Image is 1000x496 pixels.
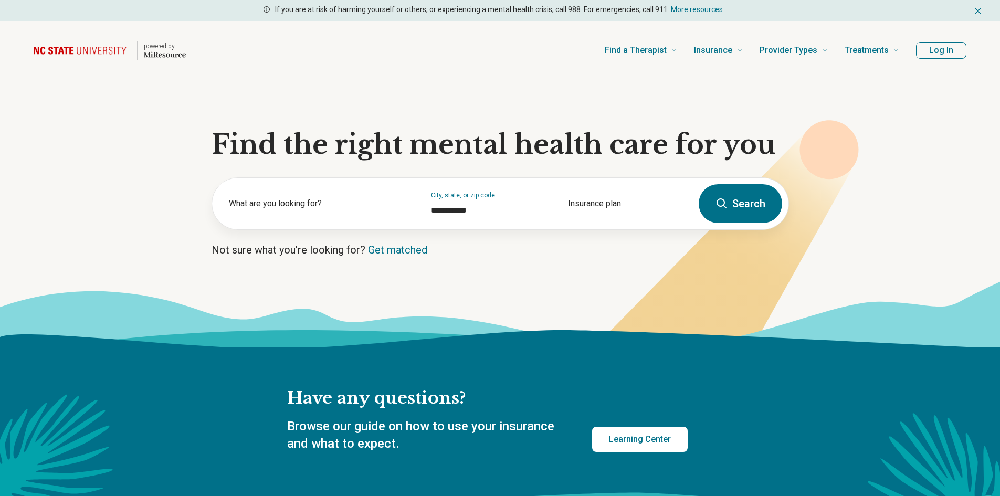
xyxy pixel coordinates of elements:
p: Browse our guide on how to use your insurance and what to expect. [287,418,567,453]
button: Dismiss [973,4,983,17]
h2: Have any questions? [287,387,688,409]
a: Find a Therapist [605,29,677,71]
span: Find a Therapist [605,43,667,58]
span: Provider Types [760,43,817,58]
button: Log In [916,42,966,59]
label: What are you looking for? [229,197,405,210]
button: Search [699,184,782,223]
a: Learning Center [592,427,688,452]
p: Not sure what you’re looking for? [212,242,789,257]
a: Home page [34,34,186,67]
a: Treatments [845,29,899,71]
a: Insurance [694,29,743,71]
h1: Find the right mental health care for you [212,129,789,161]
a: Get matched [368,244,427,256]
span: Treatments [845,43,889,58]
p: If you are at risk of harming yourself or others, or experiencing a mental health crisis, call 98... [275,4,723,15]
a: Provider Types [760,29,828,71]
span: Insurance [694,43,732,58]
a: More resources [671,5,723,14]
p: powered by [144,42,186,50]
